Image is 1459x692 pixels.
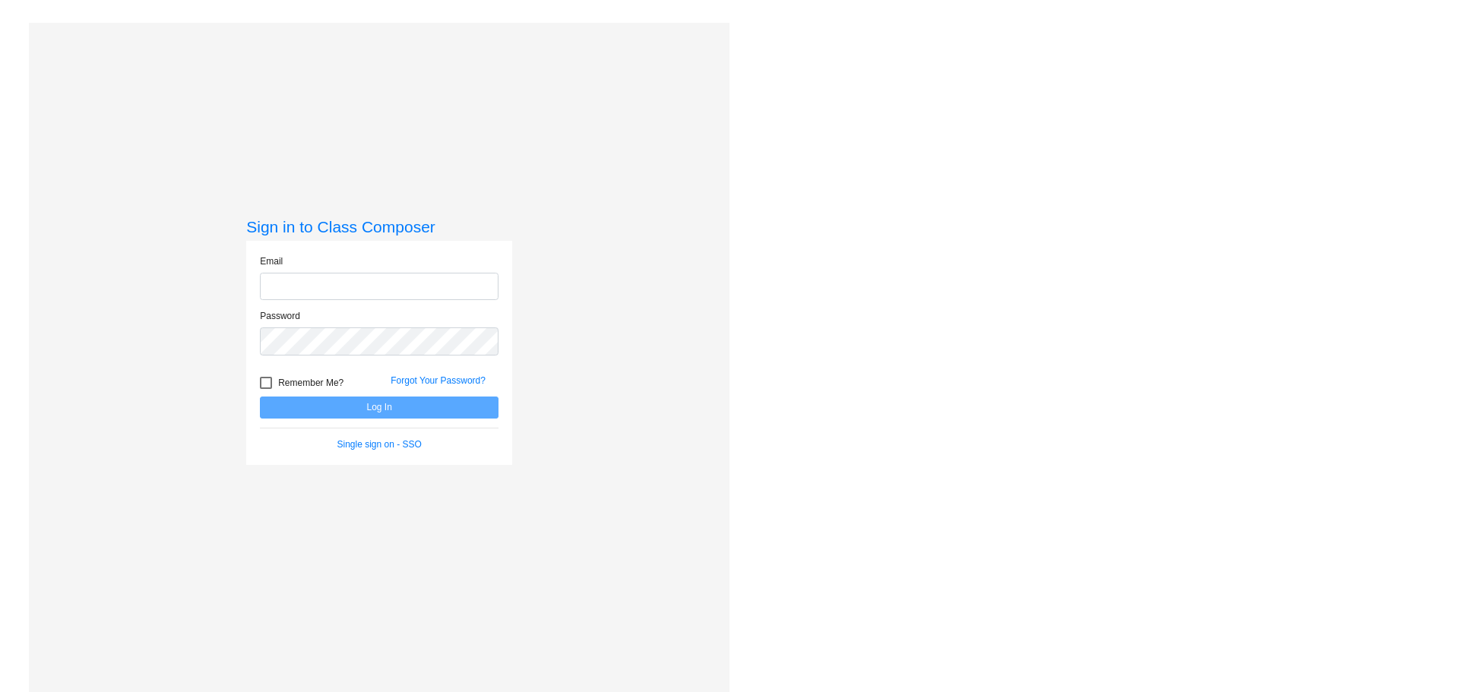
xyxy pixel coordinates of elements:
a: Forgot Your Password? [391,375,486,386]
label: Password [260,309,300,323]
span: Remember Me? [278,374,343,392]
label: Email [260,254,283,268]
button: Log In [260,397,498,419]
h3: Sign in to Class Composer [246,217,512,236]
a: Single sign on - SSO [337,439,422,450]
